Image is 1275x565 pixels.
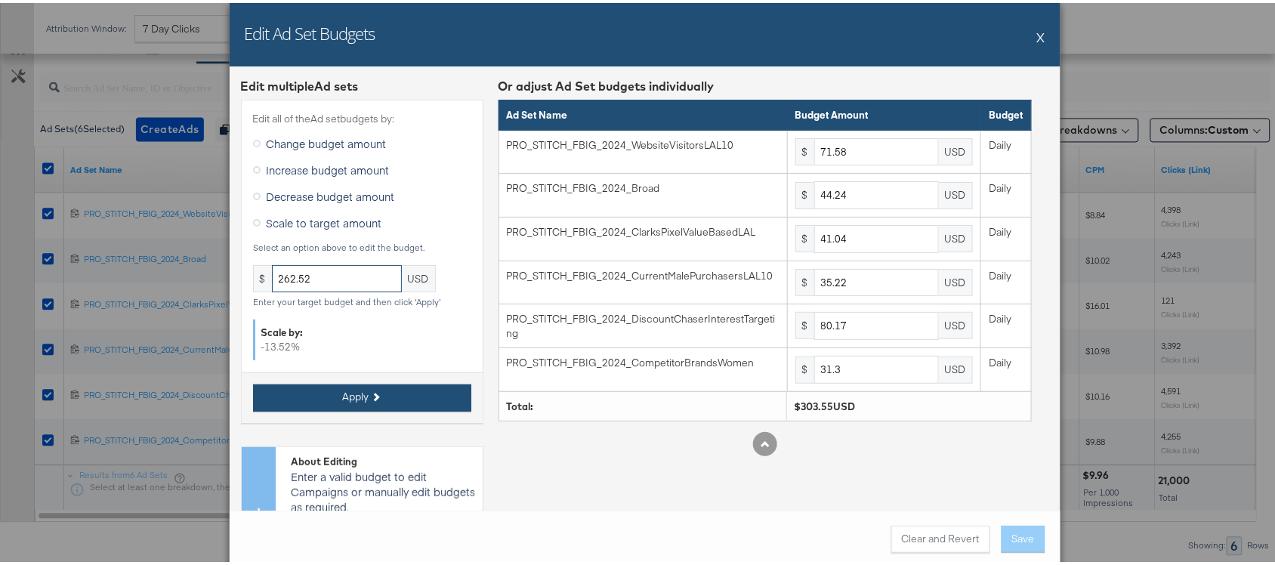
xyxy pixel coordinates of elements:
[402,262,436,289] div: USD
[939,222,973,249] div: USD
[795,222,814,249] div: $
[253,109,471,123] label: Edit all of the Ad set budgets by:
[261,323,465,337] div: Scale by:
[1037,19,1045,49] button: X
[939,309,973,336] div: USD
[507,222,779,236] div: PRO_STITCH_FBIG_2024_ClarksPixelValueBasedLAL
[507,178,779,193] div: PRO_STITCH_FBIG_2024_Broad
[267,159,390,174] span: Increase budget amount
[939,135,973,162] div: USD
[981,258,1031,301] td: Daily
[981,301,1031,345] td: Daily
[499,97,787,128] th: Ad Set Name
[267,212,382,227] span: Scale to target amount
[507,135,779,150] div: PRO_STITCH_FBIG_2024_WebsiteVisitorsLAL10
[795,309,814,336] div: $
[981,97,1031,128] th: Budget
[253,294,471,304] div: Enter your target budget and then click 'Apply'
[253,262,272,289] div: $
[291,465,475,511] p: Enter a valid budget to edit Campaigns or manually edit budgets as required.
[507,266,779,280] div: PRO_STITCH_FBIG_2024_CurrentMalePurchasersLAL10
[253,381,471,409] button: Apply
[795,354,814,381] div: $
[939,179,973,206] div: USD
[939,266,973,293] div: USD
[981,215,1031,258] td: Daily
[507,397,779,411] div: Total:
[939,354,973,381] div: USD
[787,97,981,128] th: Budget Amount
[241,75,483,92] div: Edit multiple Ad set s
[795,397,1023,411] div: $303.55USD
[499,75,1032,92] div: Or adjust Ad Set budgets individually
[253,239,471,250] div: Select an option above to edit the budget.
[795,179,814,206] div: $
[245,19,375,42] h2: Edit Ad Set Budgets
[253,316,471,357] div: -13.52 %
[291,452,475,466] div: About Editing
[795,135,814,162] div: $
[795,266,814,293] div: $
[981,127,1031,171] td: Daily
[981,345,1031,389] td: Daily
[891,523,990,550] button: Clear and Revert
[267,133,387,148] span: Change budget amount
[507,353,779,367] div: PRO_STITCH_FBIG_2024_CompetitorBrandsWomen
[507,309,779,337] div: PRO_STITCH_FBIG_2024_DiscountChaserInterestTargeting
[343,387,369,401] span: Apply
[267,186,395,201] span: Decrease budget amount
[981,171,1031,215] td: Daily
